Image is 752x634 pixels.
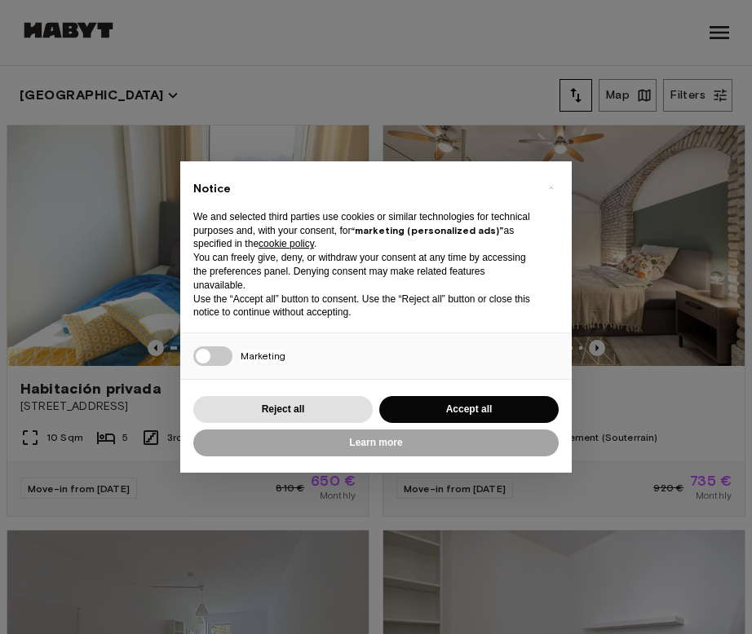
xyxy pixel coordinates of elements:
strong: “marketing (personalized ads)” [351,224,503,236]
button: Learn more [193,429,559,456]
h2: Notice [193,181,533,197]
button: Close this notice [537,174,564,200]
a: cookie policy [259,238,314,249]
button: Reject all [193,396,373,423]
p: Use the “Accept all” button to consent. Use the “Reject all” button or close this notice to conti... [193,293,533,320]
span: × [548,178,554,197]
span: Marketing [241,350,285,363]
p: We and selected third parties use cookies or similar technologies for technical purposes and, wit... [193,210,533,251]
p: You can freely give, deny, or withdraw your consent at any time by accessing the preferences pane... [193,251,533,292]
button: Accept all [379,396,559,423]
